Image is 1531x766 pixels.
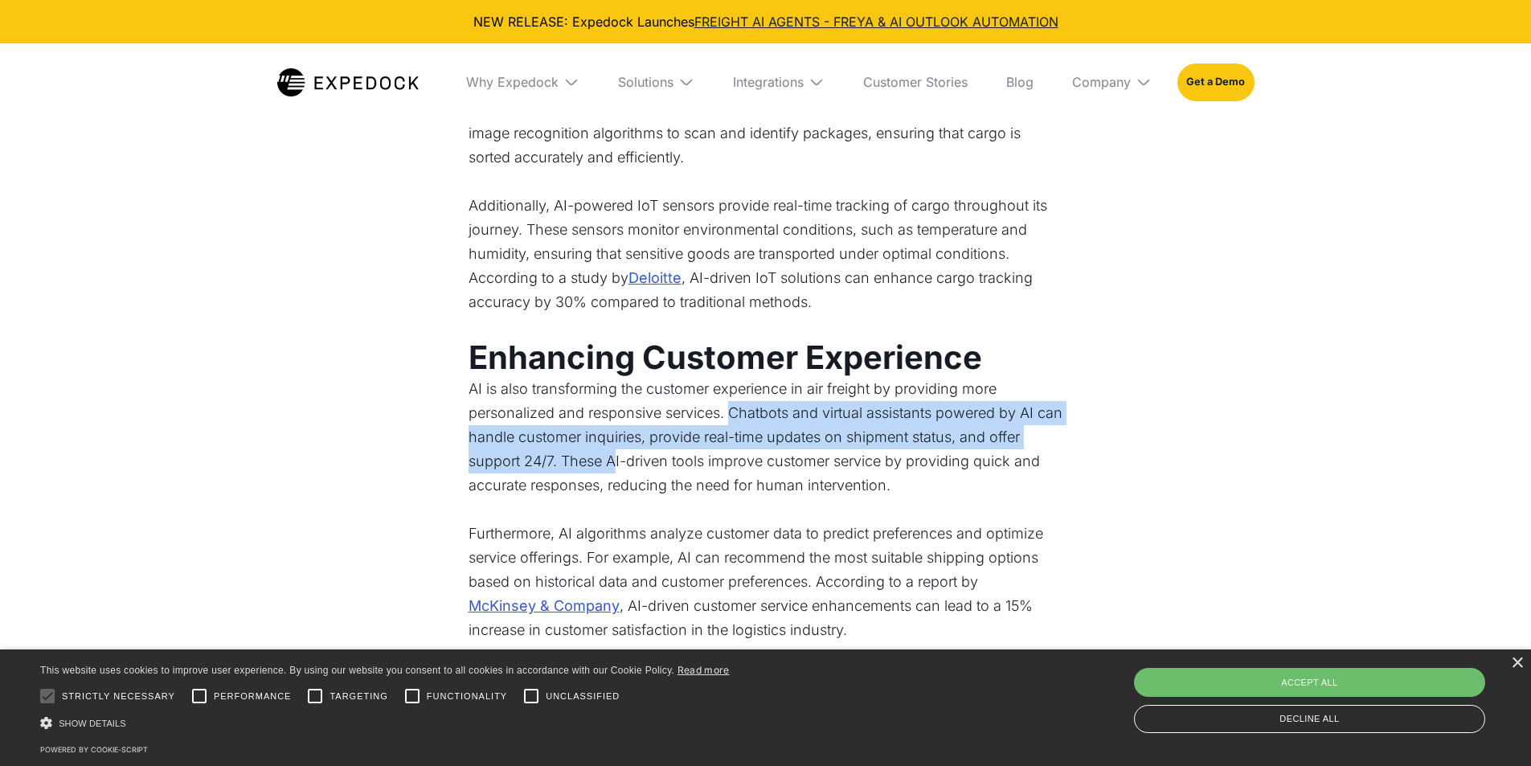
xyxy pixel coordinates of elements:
span: Targeting [330,690,387,703]
a: Read more [677,664,730,676]
span: Functionality [427,690,507,703]
div: Show details [40,715,730,731]
h3: Enhancing Customer Experience [469,338,1063,377]
div: NEW RELEASE: Expedock Launches [13,13,1518,31]
span: Performance [214,690,292,703]
a: McKinsey & Company [469,594,620,618]
p: Furthermore, AI algorithms analyze customer data to predict preferences and optimize service offe... [469,522,1063,666]
div: Company [1059,43,1165,121]
span: This website uses cookies to improve user experience. By using our website you consent to all coo... [40,665,674,676]
a: Blog [993,43,1046,121]
div: Solutions [605,43,707,121]
a: Deloitte [628,266,682,290]
div: Integrations [733,74,804,90]
a: FREIGHT AI AGENTS - FREYA & AI OUTLOOK AUTOMATION [694,14,1058,30]
div: Why Expedock [453,43,592,121]
span: Unclassified [546,690,620,703]
div: Company [1072,74,1131,90]
div: Integrations [720,43,837,121]
div: Why Expedock [466,74,559,90]
a: Get a Demo [1177,63,1254,100]
div: Solutions [618,74,673,90]
p: AI is also transforming the customer experience in air freight by providing more personalized and... [469,377,1063,522]
iframe: Chat Widget [1263,592,1531,766]
a: Powered by cookie-script [40,745,148,754]
a: Customer Stories [850,43,980,121]
div: Decline all [1134,705,1485,733]
p: Additionally, AI-powered IoT sensors provide real-time tracking of cargo throughout its journey. ... [469,194,1063,338]
div: Accept all [1134,668,1485,697]
span: Show details [59,719,126,728]
span: Strictly necessary [62,690,175,703]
